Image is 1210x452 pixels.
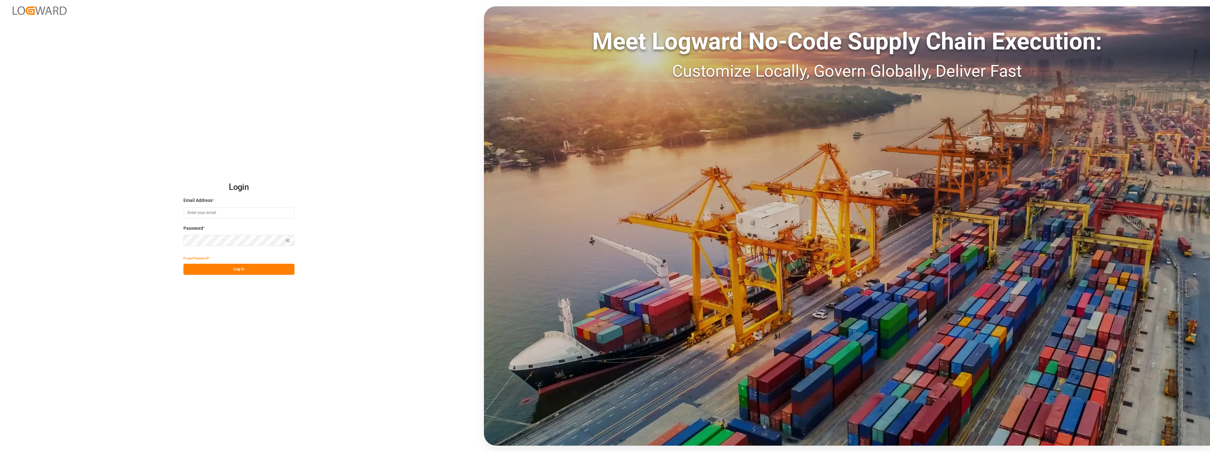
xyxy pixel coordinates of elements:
button: Log In [183,264,294,275]
h2: Login [183,177,294,197]
span: Email Address [183,197,212,204]
button: Forgot Password? [183,253,209,264]
div: Customize Locally, Govern Globally, Deliver Fast [484,59,1210,84]
div: Meet Logward No-Code Supply Chain Execution: [484,24,1210,59]
input: Enter your email [183,207,294,218]
span: Password [183,225,203,232]
img: Logward_new_orange.png [13,6,67,15]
